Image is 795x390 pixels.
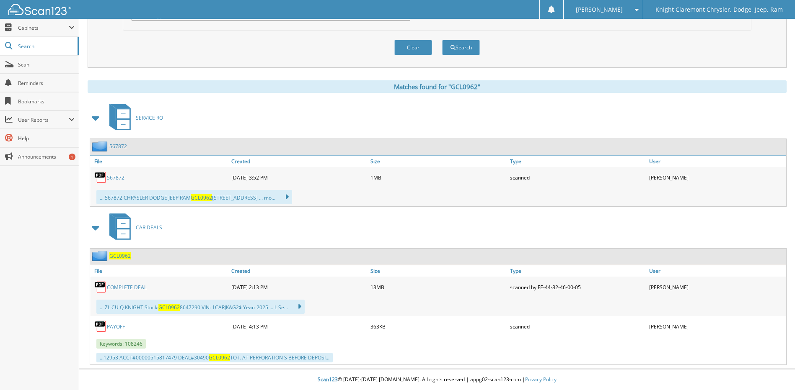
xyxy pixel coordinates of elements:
div: scanned by FE-44-82-46-00-05 [508,279,647,295]
a: GCL0962 [109,252,131,259]
a: Size [368,156,508,167]
span: Announcements [18,153,75,160]
span: GCL0962 [209,354,230,361]
div: © [DATE]-[DATE] [DOMAIN_NAME]. All rights reserved | appg02-scan123-com | [79,369,795,390]
div: ...12953 ACCT#00000515817479 DEAL#30490 TOT. AT PERFORATION S BEFORE DEPOSI... [96,353,333,362]
span: GCL0962 [191,194,212,201]
span: CAR DEALS [136,224,162,231]
a: Type [508,156,647,167]
a: User [647,265,786,277]
div: scanned [508,318,647,335]
div: scanned [508,169,647,186]
span: Knight Claremont Chrysler, Dodge, Jeep, Ram [655,7,783,12]
div: 1 [69,154,75,160]
div: Matches found for "GCL0962" [88,80,787,93]
img: PDF.png [94,320,107,333]
button: Search [442,40,480,55]
span: Bookmarks [18,98,75,105]
iframe: Chat Widget [753,350,795,390]
div: [DATE] 2:13 PM [229,279,368,295]
div: 1MB [368,169,508,186]
a: File [90,265,229,277]
img: scan123-logo-white.svg [8,4,71,15]
div: [PERSON_NAME] [647,169,786,186]
div: [PERSON_NAME] [647,318,786,335]
a: 567872 [109,143,127,150]
a: COMPLETE DEAL [107,284,147,291]
div: [DATE] 4:13 PM [229,318,368,335]
a: Created [229,156,368,167]
img: PDF.png [94,171,107,184]
span: Scan [18,61,75,68]
a: CAR DEALS [104,211,162,244]
span: Search [18,43,73,50]
a: Type [508,265,647,277]
span: SERVICE RO [136,114,163,121]
span: Help [18,135,75,142]
a: Size [368,265,508,277]
div: [PERSON_NAME] [647,279,786,295]
a: 567872 [107,174,124,181]
a: PAYOFF [107,323,125,330]
div: ... ZL CU Q KNIGHT Stock: 8647290 VIN: 1CARJKAG2$ Year: 2025 ... L Se... [96,300,305,314]
span: Keywords: 108246 [96,339,146,349]
img: PDF.png [94,281,107,293]
div: 13MB [368,279,508,295]
a: User [647,156,786,167]
a: File [90,156,229,167]
span: Scan123 [318,376,338,383]
a: Created [229,265,368,277]
div: 363KB [368,318,508,335]
a: SERVICE RO [104,101,163,134]
div: [DATE] 3:52 PM [229,169,368,186]
img: folder2.png [92,141,109,151]
button: Clear [394,40,432,55]
span: User Reports [18,116,69,123]
span: GCL0962 [158,304,180,311]
span: Reminders [18,80,75,87]
span: Cabinets [18,24,69,31]
div: ... 567872 CHRYSLER DODGE JEEP RAM [STREET_ADDRESS] ... mo... [96,190,292,204]
img: folder2.png [92,251,109,261]
a: Privacy Policy [525,376,557,383]
span: [PERSON_NAME] [576,7,623,12]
